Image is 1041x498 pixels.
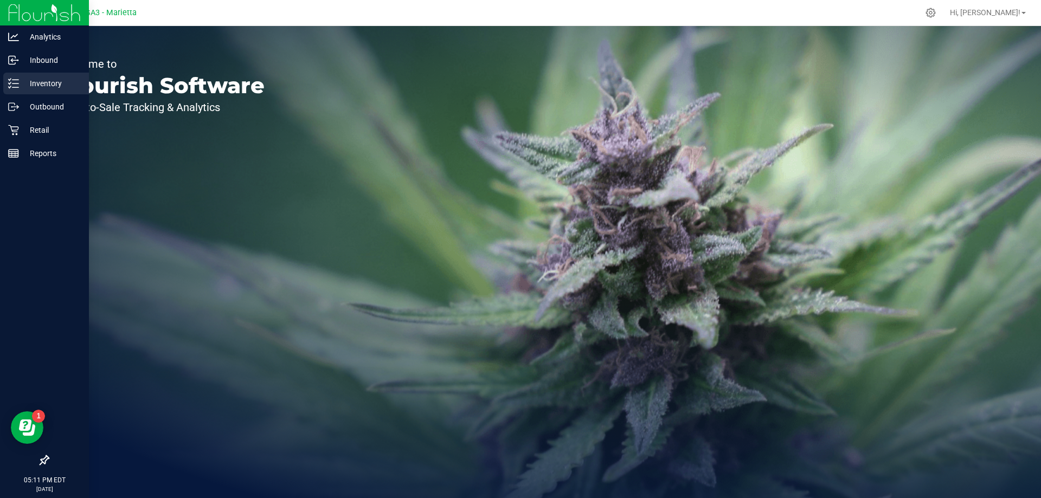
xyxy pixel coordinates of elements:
[32,410,45,423] iframe: Resource center unread badge
[924,8,937,18] div: Manage settings
[19,100,84,113] p: Outbound
[85,8,137,17] span: GA3 - Marietta
[8,55,19,66] inline-svg: Inbound
[8,148,19,159] inline-svg: Reports
[11,411,43,444] iframe: Resource center
[5,485,84,493] p: [DATE]
[59,59,265,69] p: Welcome to
[19,54,84,67] p: Inbound
[59,102,265,113] p: Seed-to-Sale Tracking & Analytics
[8,31,19,42] inline-svg: Analytics
[59,75,265,96] p: Flourish Software
[8,125,19,135] inline-svg: Retail
[950,8,1020,17] span: Hi, [PERSON_NAME]!
[19,77,84,90] p: Inventory
[8,101,19,112] inline-svg: Outbound
[8,78,19,89] inline-svg: Inventory
[5,475,84,485] p: 05:11 PM EDT
[19,124,84,137] p: Retail
[19,147,84,160] p: Reports
[19,30,84,43] p: Analytics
